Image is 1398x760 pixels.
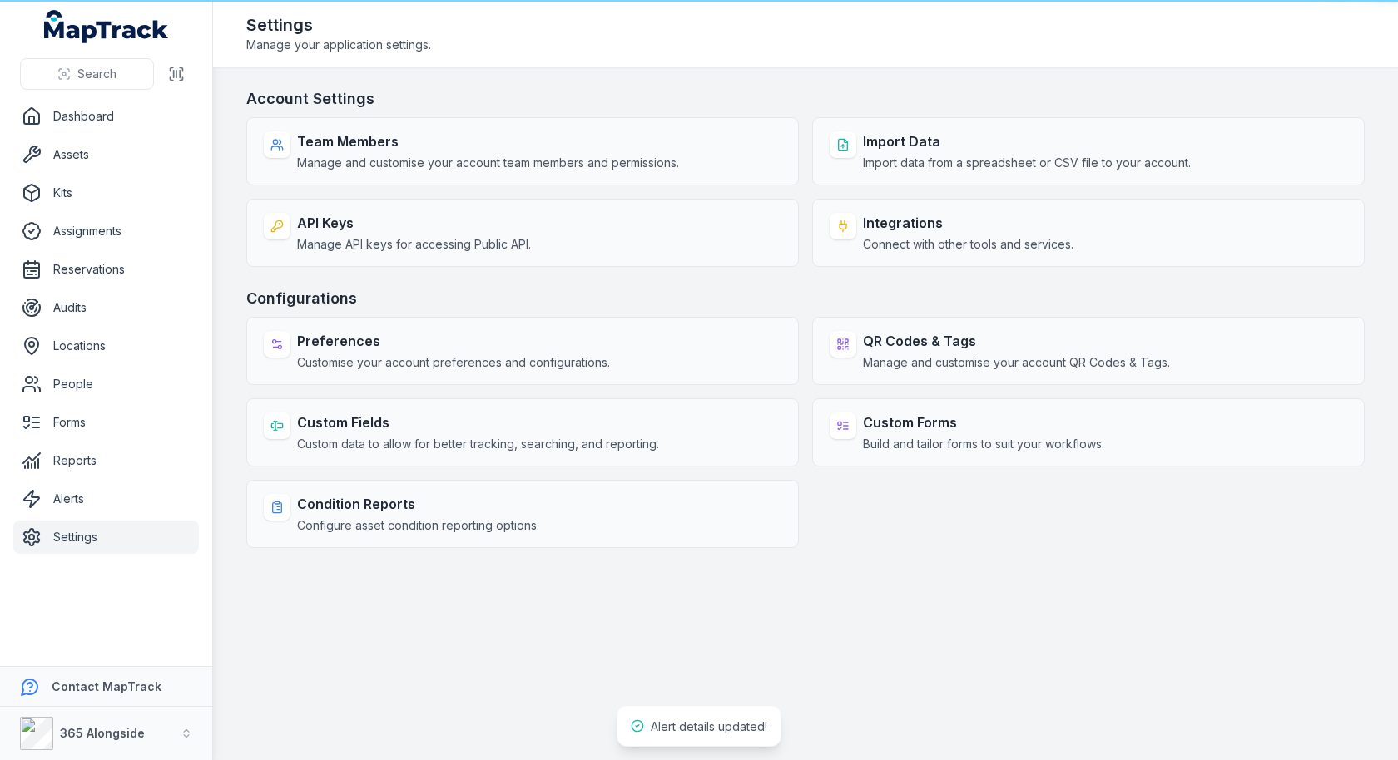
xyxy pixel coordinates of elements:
[13,329,199,363] a: Locations
[13,368,199,401] a: People
[297,331,610,351] strong: Preferences
[863,331,1170,351] strong: QR Codes & Tags
[77,66,116,82] span: Search
[297,517,539,534] span: Configure asset condition reporting options.
[246,37,431,53] span: Manage your application settings.
[13,215,199,248] a: Assignments
[863,412,1104,432] strong: Custom Forms
[13,406,199,439] a: Forms
[13,482,199,516] a: Alerts
[863,436,1104,452] span: Build and tailor forms to suit your workflows.
[863,354,1170,371] span: Manage and customise your account QR Codes & Tags.
[246,13,431,37] h2: Settings
[246,317,799,385] a: PreferencesCustomise your account preferences and configurations.
[651,719,767,733] span: Alert details updated!
[297,213,531,233] strong: API Keys
[246,199,799,267] a: API KeysManage API keys for accessing Public API.
[13,253,199,286] a: Reservations
[297,354,610,371] span: Customise your account preferences and configurations.
[13,521,199,554] a: Settings
[863,131,1191,151] strong: Import Data
[246,398,799,466] a: Custom FieldsCustom data to allow for better tracking, searching, and reporting.
[246,87,1365,111] h3: Account Settings
[297,236,531,253] span: Manage API keys for accessing Public API.
[863,236,1073,253] span: Connect with other tools and services.
[246,117,799,185] a: Team MembersManage and customise your account team members and permissions.
[297,155,679,171] span: Manage and customise your account team members and permissions.
[13,291,199,324] a: Audits
[863,213,1073,233] strong: Integrations
[52,679,161,693] strong: Contact MapTrack
[13,100,199,133] a: Dashboard
[297,494,539,514] strong: Condition Reports
[297,131,679,151] strong: Team Members
[60,726,145,740] strong: 365 Alongside
[812,199,1365,267] a: IntegrationsConnect with other tools and services.
[812,398,1365,466] a: Custom FormsBuild and tailor forms to suit your workflows.
[297,436,659,452] span: Custom data to allow for better tracking, searching, and reporting.
[246,480,799,548] a: Condition ReportsConfigure asset condition reporting options.
[863,155,1191,171] span: Import data from a spreadsheet or CSV file to your account.
[20,58,154,90] button: Search
[246,287,1365,310] h3: Configurations
[13,444,199,477] a: Reports
[297,412,659,432] strong: Custom Fields
[13,138,199,171] a: Assets
[812,317,1365,385] a: QR Codes & TagsManage and customise your account QR Codes & Tags.
[812,117,1365,185] a: Import DataImport data from a spreadsheet or CSV file to your account.
[13,176,199,210] a: Kits
[44,10,169,43] a: MapTrack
